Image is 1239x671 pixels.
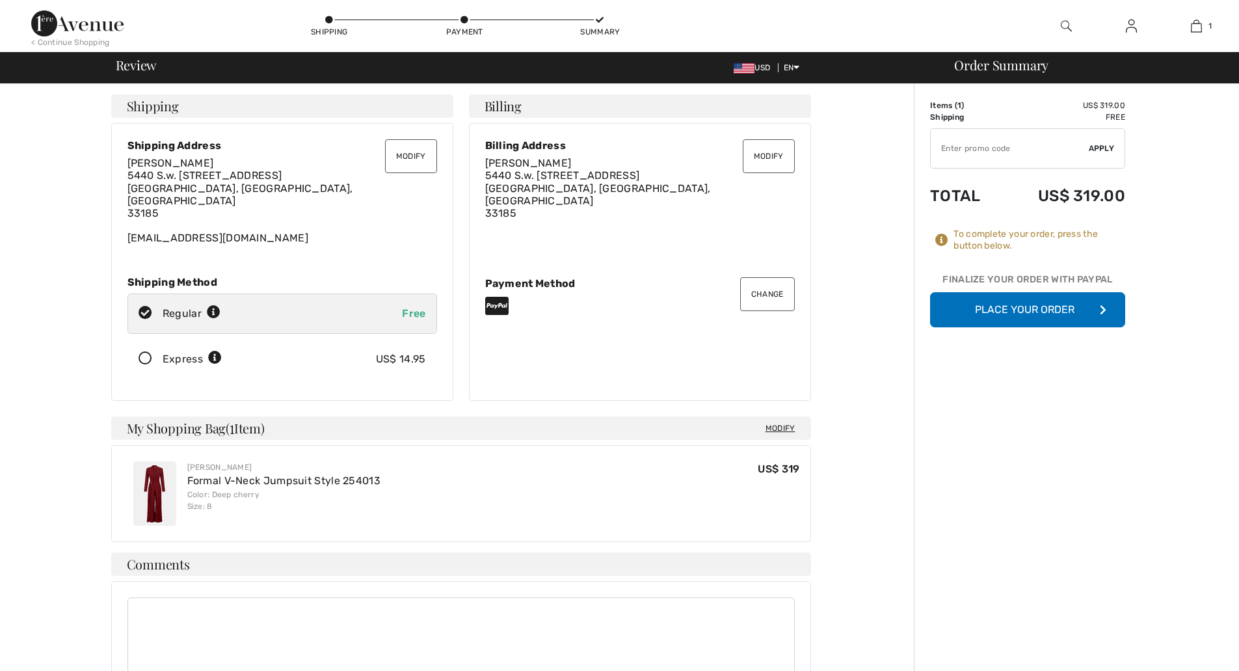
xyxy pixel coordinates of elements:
[485,157,572,169] span: [PERSON_NAME]
[485,100,522,113] span: Billing
[1191,18,1202,34] img: My Bag
[784,63,800,72] span: EN
[127,139,437,152] div: Shipping Address
[734,63,775,72] span: USD
[930,100,1002,111] td: Items ( )
[1164,18,1228,34] a: 1
[485,139,795,152] div: Billing Address
[957,101,961,110] span: 1
[31,36,110,48] div: < Continue Shopping
[376,351,426,367] div: US$ 14.95
[1126,18,1137,34] img: My Info
[187,461,381,473] div: [PERSON_NAME]
[127,157,214,169] span: [PERSON_NAME]
[402,307,425,320] span: Free
[187,489,381,512] div: Color: Deep cherry Size: 8
[930,111,1002,123] td: Shipping
[740,277,795,311] button: Change
[1115,18,1147,34] a: Sign In
[226,419,264,437] span: ( Item)
[111,417,811,440] h4: My Shopping Bag
[385,139,437,173] button: Modify
[743,139,795,173] button: Modify
[1089,143,1115,154] span: Apply
[230,418,234,435] span: 1
[1002,174,1125,218] td: US$ 319.00
[163,306,220,322] div: Regular
[187,474,381,487] a: Formal V-Neck Jumpsuit Style 254013
[111,553,811,576] h4: Comments
[939,59,1231,72] div: Order Summary
[1002,111,1125,123] td: Free
[930,292,1125,327] button: Place Your Order
[127,157,437,244] div: [EMAIL_ADDRESS][DOMAIN_NAME]
[163,351,222,367] div: Express
[445,26,484,38] div: Payment
[930,174,1002,218] td: Total
[485,277,795,290] div: Payment Method
[580,26,619,38] div: Summary
[31,10,124,36] img: 1ère Avenue
[953,228,1125,252] div: To complete your order, press the button below.
[485,169,711,219] span: 5440 S.w. [STREET_ADDRESS] [GEOGRAPHIC_DATA], [GEOGRAPHIC_DATA], [GEOGRAPHIC_DATA] 33185
[1002,100,1125,111] td: US$ 319.00
[127,100,179,113] span: Shipping
[734,63,754,74] img: US Dollar
[758,463,799,475] span: US$ 319
[116,59,157,72] span: Review
[1208,20,1212,32] span: 1
[127,169,353,219] span: 5440 S.w. [STREET_ADDRESS] [GEOGRAPHIC_DATA], [GEOGRAPHIC_DATA], [GEOGRAPHIC_DATA] 33185
[766,422,795,435] span: Modify
[1061,18,1072,34] img: search the website
[931,129,1089,168] input: Promo code
[310,26,349,38] div: Shipping
[930,273,1125,292] div: Finalize Your Order with PayPal
[133,461,176,526] img: Formal V-Neck Jumpsuit Style 254013
[127,276,437,288] div: Shipping Method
